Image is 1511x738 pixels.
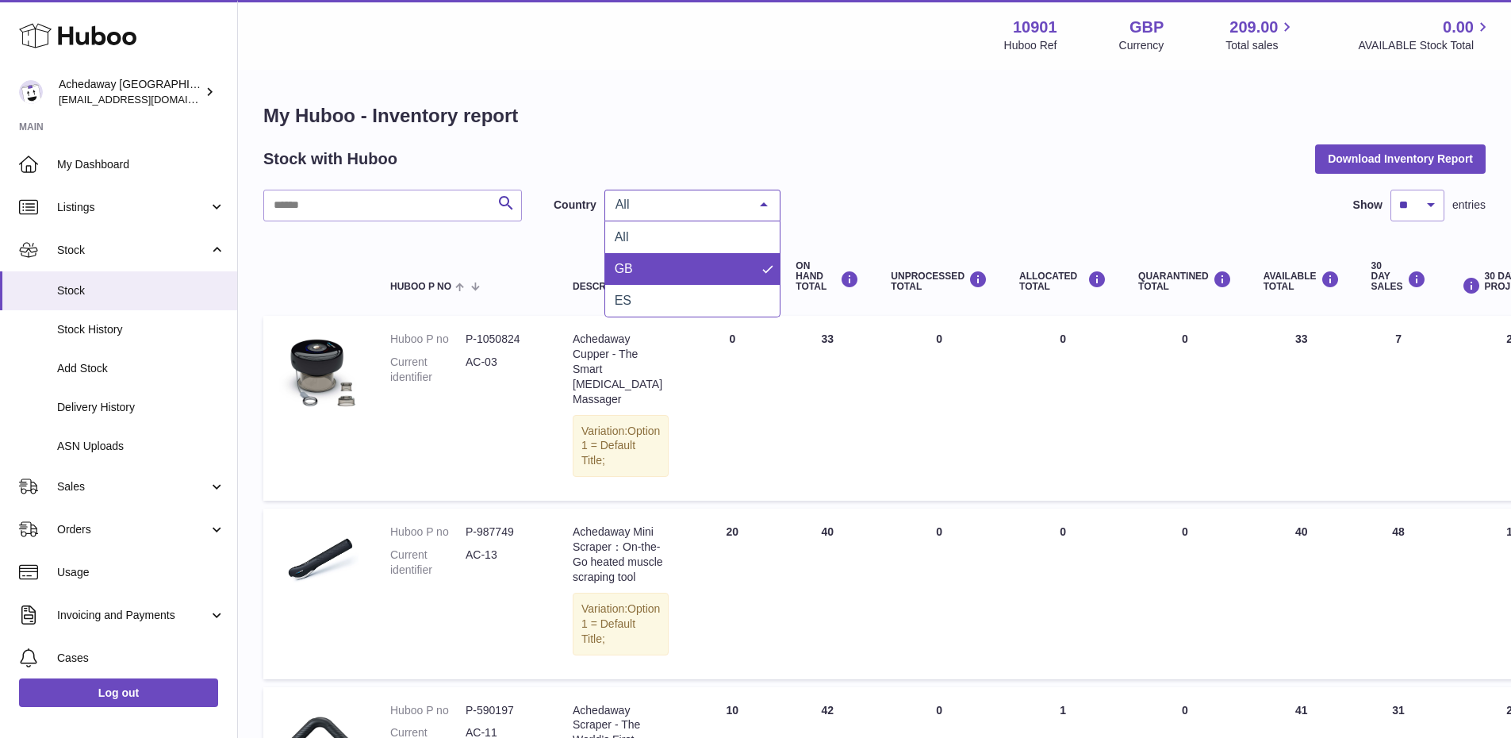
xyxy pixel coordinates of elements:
dd: P-590197 [466,703,541,718]
td: 0 [875,316,1003,501]
h1: My Huboo - Inventory report [263,103,1486,129]
span: Delivery History [57,400,225,415]
div: ON HAND Total [796,261,859,293]
span: Stock [57,243,209,258]
div: Huboo Ref [1004,38,1057,53]
span: Description [573,282,638,292]
div: Currency [1119,38,1164,53]
span: 0 [1182,332,1188,345]
div: 30 DAY SALES [1371,261,1426,293]
td: 33 [1248,316,1356,501]
span: 0.00 [1443,17,1474,38]
span: Sales [57,479,209,494]
span: ASN Uploads [57,439,225,454]
span: All [615,230,629,244]
dt: Huboo P no [390,525,466,540]
span: Usage [57,565,225,580]
div: QUARANTINED Total [1138,271,1232,292]
span: [EMAIL_ADDRESS][DOMAIN_NAME] [59,93,233,106]
strong: GBP [1129,17,1164,38]
span: Stock History [57,322,225,337]
div: Achedaway Mini Scraper：On-the-Go heated muscle scraping tool [573,525,669,585]
dd: P-987749 [466,525,541,540]
td: 0 [1003,509,1122,678]
span: Listings [57,200,209,215]
strong: 10901 [1013,17,1057,38]
div: UNPROCESSED Total [891,271,988,292]
span: Stock [57,283,225,298]
td: 0 [685,316,780,501]
span: GB [615,262,633,275]
span: 0 [1182,525,1188,538]
div: Achedaway Cupper - The Smart [MEDICAL_DATA] Massager [573,332,669,406]
span: Huboo P no [390,282,451,292]
td: 48 [1356,509,1442,678]
td: 7 [1356,316,1442,501]
span: 209.00 [1229,17,1278,38]
dt: Huboo P no [390,703,466,718]
dd: AC-13 [466,548,541,578]
td: 20 [685,509,780,678]
span: Orders [57,522,209,537]
span: All [612,197,748,213]
td: 33 [780,316,875,501]
dt: Huboo P no [390,332,466,347]
dt: Current identifier [390,548,466,578]
dt: Current identifier [390,355,466,385]
div: AVAILABLE Total [1264,271,1340,292]
span: Option 1 = Default Title; [581,602,660,645]
div: ALLOCATED Total [1019,271,1106,292]
div: Variation: [573,415,669,478]
dd: P-1050824 [466,332,541,347]
span: Invoicing and Payments [57,608,209,623]
span: My Dashboard [57,157,225,172]
span: Option 1 = Default Title; [581,425,660,467]
span: Add Stock [57,361,225,376]
td: 0 [875,509,1003,678]
label: Country [554,198,596,213]
span: entries [1452,198,1486,213]
td: 0 [1003,316,1122,501]
h2: Stock with Huboo [263,148,397,170]
img: product image [279,525,359,604]
img: admin@newpb.co.uk [19,80,43,104]
button: Download Inventory Report [1315,144,1486,173]
img: product image [279,332,359,411]
span: 0 [1182,704,1188,717]
div: Achedaway [GEOGRAPHIC_DATA] [59,77,201,107]
a: Log out [19,678,218,707]
dd: AC-03 [466,355,541,385]
span: Cases [57,651,225,666]
td: 40 [780,509,875,678]
a: 209.00 Total sales [1225,17,1296,53]
span: Total sales [1225,38,1296,53]
td: 40 [1248,509,1356,678]
span: ES [615,294,631,307]
a: 0.00 AVAILABLE Stock Total [1358,17,1492,53]
label: Show [1353,198,1383,213]
div: Variation: [573,593,669,655]
span: AVAILABLE Stock Total [1358,38,1492,53]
